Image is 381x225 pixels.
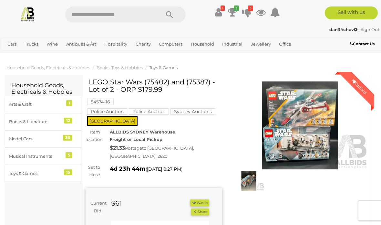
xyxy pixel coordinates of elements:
strong: 4d 23h 44m [110,165,146,172]
a: Computers [156,39,185,49]
div: Postage [110,144,222,160]
a: ! [213,6,223,18]
a: Sign Out [361,27,379,32]
a: Office [276,39,294,49]
a: Arts & Craft 1 [5,96,82,113]
div: Books & Literature [9,118,62,125]
div: Outbid [345,72,374,102]
a: Industrial [220,39,245,49]
div: Toys & Games [9,170,62,177]
a: Contact Us [350,40,376,48]
span: | [358,27,360,32]
strong: ALLBIDS SYDNEY Warehouse [110,129,175,134]
mark: Police Auction [129,108,169,115]
img: LEGO Star Wars (75402) and (75387) - Lot of 2 - ORP $179.99 [232,81,368,169]
h1: LEGO Star Wars (75402) and (75387) - Lot of 2 - ORP $179.99 [89,78,221,93]
div: 5 [66,152,72,158]
i: 3 [234,5,239,11]
div: Set to close [81,164,105,179]
li: Watch this item [190,199,209,206]
mark: Sydney Auctions [170,108,215,115]
a: Sell with us [325,6,378,19]
strong: Freight or Local Pickup [110,137,162,142]
div: 12 [64,118,72,123]
span: ( ) [146,166,182,172]
div: Current Bid [86,199,106,215]
a: Charity [133,39,153,49]
a: Antiques & Art [64,39,99,49]
a: [GEOGRAPHIC_DATA] [26,49,77,60]
a: Cars [5,39,19,49]
a: Trucks [22,39,41,49]
a: 3 [228,6,237,18]
span: to [GEOGRAPHIC_DATA], [GEOGRAPHIC_DATA], 2620 [110,145,194,159]
button: Search [153,6,186,23]
a: Model Cars 36 [5,130,82,147]
b: Contact Us [350,41,375,46]
a: Sports [5,49,23,60]
a: Household Goods, Electricals & Hobbies [6,65,90,70]
div: Musical Instruments [9,153,62,160]
a: 54574-16 [87,99,114,104]
div: Model Cars [9,135,62,143]
div: 1 [66,100,72,106]
h2: Household Goods, Electricals & Hobbies [11,82,76,95]
a: Toys & Games [149,65,178,70]
a: Books, Toys & Hobbies [97,65,143,70]
div: 15 [64,169,72,175]
strong: $21.33 [110,145,125,151]
mark: Police Auction [87,108,127,115]
a: Police Auction [129,109,169,114]
a: Sydney Auctions [170,109,215,114]
a: Musical Instruments 5 [5,148,82,165]
div: 36 [63,135,72,141]
a: Hospitality [102,39,130,49]
a: Books & Literature 12 [5,113,82,130]
span: [DATE] 8:27 PM [147,166,181,172]
div: Arts & Craft [9,101,62,108]
button: Share [191,209,209,215]
i: ! [221,5,225,11]
mark: 54574-16 [87,99,114,105]
a: dan34chev [329,27,358,32]
i: 3 [248,5,253,11]
span: [GEOGRAPHIC_DATA] [87,116,138,126]
a: Police Auction [87,109,127,114]
button: Watch [190,199,209,206]
a: Jewellery [248,39,273,49]
a: 3 [242,6,252,18]
a: Wine [44,39,60,49]
img: Allbids.com.au [20,6,35,22]
strong: $61 [111,199,122,207]
strong: dan34chev [329,27,357,32]
a: Household [188,39,217,49]
img: LEGO Star Wars (75402) and (75387) - Lot of 2 - ORP $179.99 [233,171,264,191]
a: Toys & Games 15 [5,165,82,182]
div: Item location [81,128,105,144]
